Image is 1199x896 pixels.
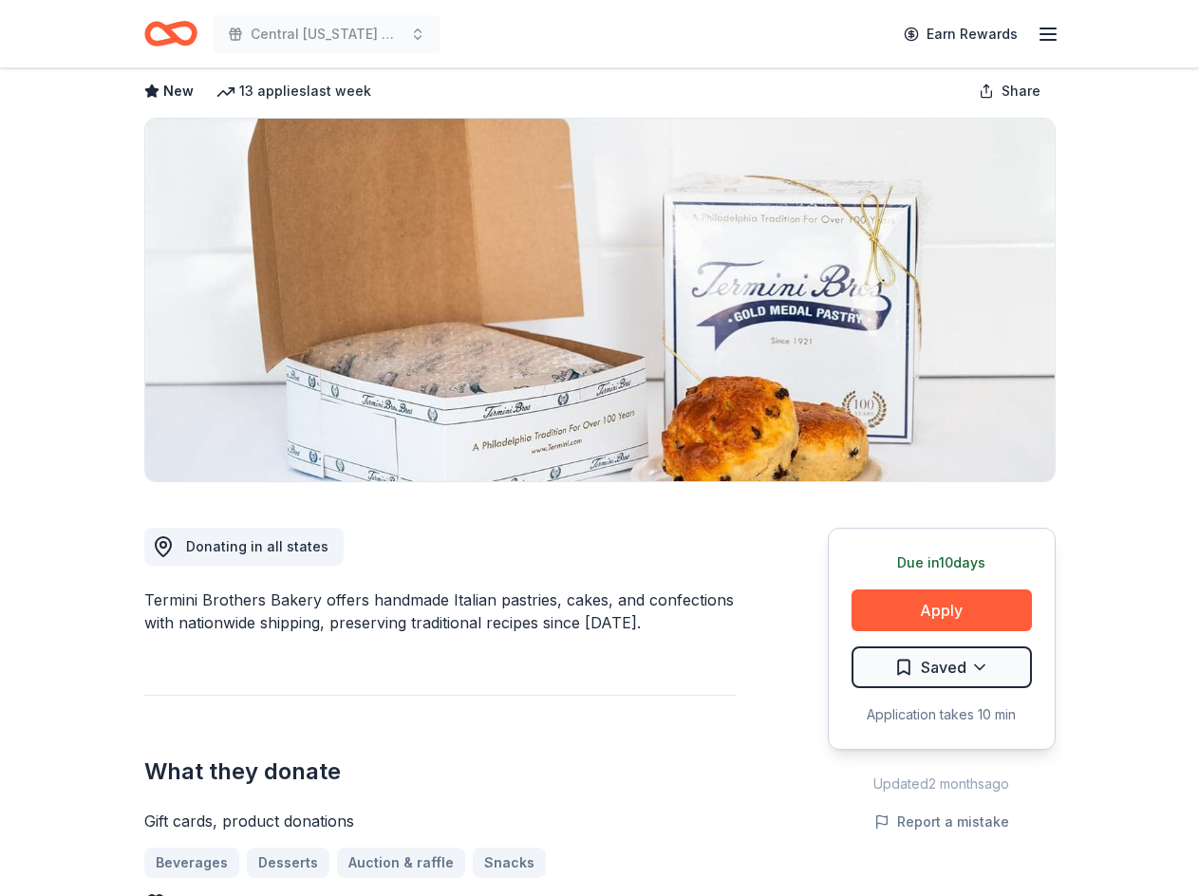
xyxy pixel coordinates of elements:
img: Image for Termini Brothers Bakery [145,119,1055,481]
div: Updated 2 months ago [828,773,1056,795]
button: Apply [852,589,1032,631]
h2: What they donate [144,756,737,787]
button: Report a mistake [874,811,1009,833]
span: Share [1002,80,1040,103]
div: 13 applies last week [216,80,371,103]
div: Gift cards, product donations [144,810,737,832]
div: Due in 10 days [852,551,1032,574]
span: Saved [921,655,966,680]
a: Auction & raffle [337,848,465,878]
span: Central [US_STATE] Walk for PKD [251,23,403,46]
span: New [163,80,194,103]
span: Donating in all states [186,538,328,554]
a: Snacks [473,848,546,878]
a: Home [144,11,197,56]
button: Saved [852,646,1032,688]
a: Beverages [144,848,239,878]
a: Earn Rewards [892,17,1029,51]
button: Central [US_STATE] Walk for PKD [213,15,440,53]
div: Application takes 10 min [852,703,1032,726]
a: Desserts [247,848,329,878]
div: Termini Brothers Bakery offers handmade Italian pastries, cakes, and confections with nationwide ... [144,588,737,634]
button: Share [964,72,1056,110]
